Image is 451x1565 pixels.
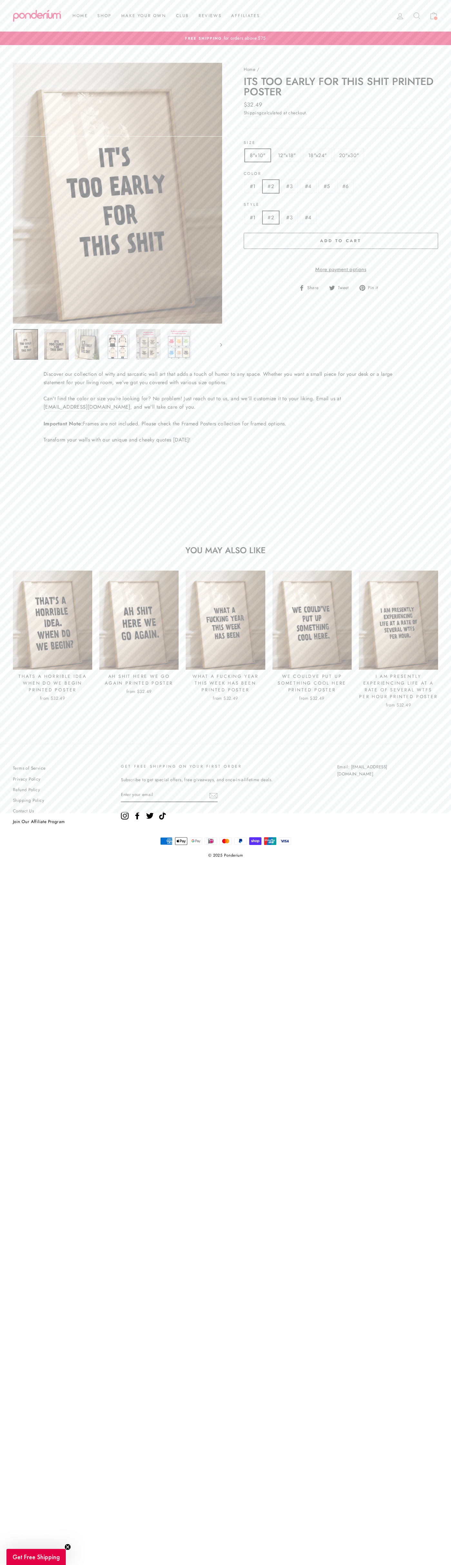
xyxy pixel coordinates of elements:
[300,180,316,193] label: #4
[13,695,92,701] div: from $32.49
[186,571,265,703] a: What A Fucking Year This Week Has Been Printed Poster from $32.49
[121,776,311,783] p: Subscribe to get special offers, free giveaways, and once-in-a-lifetime deals.
[186,673,265,693] div: What A Fucking Year This Week Has Been Printed Poster
[319,180,335,193] label: #5
[44,420,83,427] strong: Important Note:
[13,1553,60,1561] span: Get Free Shipping
[105,329,130,360] img: Its Too Early For This Shit Printed Poster
[64,1544,71,1550] button: Close teaser
[13,546,438,555] h3: You may also like
[13,10,61,22] img: Ponderium
[44,329,69,360] img: Its Too Early For This Shit Printed Poster
[359,571,438,710] a: I Am Presently Experiencing Life At A Rate Of Several Wtfs Per Hour Printed Poster from $32.49
[245,149,270,162] label: 8"x10"
[194,10,226,22] a: Reviews
[99,571,179,697] a: Ah Shit Here We Go Again Printed Poster from $32.49
[6,1549,66,1565] div: Get Free ShippingClose teaser
[359,702,438,708] div: from $32.49
[44,436,407,444] p: Transform your walls with our unique and cheeky quotes [DATE]!
[99,673,179,687] div: Ah Shit Here We Go Again Printed Poster
[93,10,116,22] a: Shop
[359,673,438,700] div: I Am Presently Experiencing Life At A Rate Of Several Wtfs Per Hour Printed Poster
[44,394,407,411] p: Can't find the color or size you’re looking for? No problem! Just reach out to us, and we'll cust...
[121,788,218,802] input: Enter your email
[222,35,266,41] span: for orders above $75
[320,238,361,244] span: Add to cart
[337,284,354,291] span: Tweet
[257,66,259,72] span: /
[272,695,352,701] div: from $32.49
[244,109,438,117] div: calculated at checkout.
[121,764,311,770] p: GET FREE SHIPPING ON YOUR FIRST ORDER
[75,329,99,360] img: Its Too Early For This Shit Printed Poster
[171,10,194,22] a: Club
[116,10,171,22] a: Make Your Own
[13,785,40,795] a: Refund Policy
[13,774,41,784] a: Privacy Policy
[245,211,260,224] label: #1
[303,149,332,162] label: 18"x24"
[273,149,301,162] label: 12"x18"
[44,403,130,412] a: [EMAIL_ADDRESS][DOMAIN_NAME]
[209,791,218,799] button: Subscribe
[186,695,265,701] div: from $32.49
[244,109,262,117] a: Shipping
[244,66,256,72] a: Home
[263,180,279,193] label: #2
[185,36,222,41] span: FREE Shipping
[306,284,323,291] span: Share
[281,180,298,193] label: #3
[13,848,438,861] p: © 2025 Ponderium
[13,571,92,703] a: Thats A Horrible Idea When Do We Begin Printed Poster from $32.49
[244,100,262,109] span: $32.49
[281,211,298,224] label: #3
[13,796,44,805] a: Shipping Policy
[68,10,93,22] a: Home
[226,10,265,22] a: Affiliates
[244,171,438,177] label: Color
[64,10,265,22] ul: Primary
[44,420,407,428] p: Frames are not included. Please check the Framed Posters collection for framed options.
[334,149,364,162] label: 20"x30"
[244,233,438,249] button: Add to cart
[13,673,92,693] div: Thats A Horrible Idea When Do We Begin Printed Poster
[136,329,161,360] img: Its Too Early For This Shit Printed Poster
[272,571,352,703] a: We Couldve Put Up Something Cool Here Printed Poster from $32.49
[13,806,34,816] a: Contact Us
[367,284,383,291] span: Pin it
[263,211,279,224] label: #2
[44,370,407,386] p: Discover our collection of witty and sarcastic wall art that adds a touch of humor to any space. ...
[244,140,438,146] label: Size
[338,180,354,193] label: #6
[32,468,419,522] iframe: Product reviews widget
[300,211,316,224] label: #4
[13,764,45,773] a: Terms of Service
[167,329,191,360] img: Its Too Early For This Shit Printed Poster
[99,688,179,695] div: from $32.49
[13,817,65,827] a: Join Our Affiliate Program
[272,673,352,693] div: We Couldve Put Up Something Cool Here Printed Poster
[244,202,438,208] label: Style
[244,76,438,97] h1: Its Too Early For This Shit Printed Poster
[337,764,419,778] p: Email: [EMAIL_ADDRESS][DOMAIN_NAME]
[245,180,260,193] label: #1
[244,265,438,274] a: More payment options
[244,66,438,73] nav: breadcrumbs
